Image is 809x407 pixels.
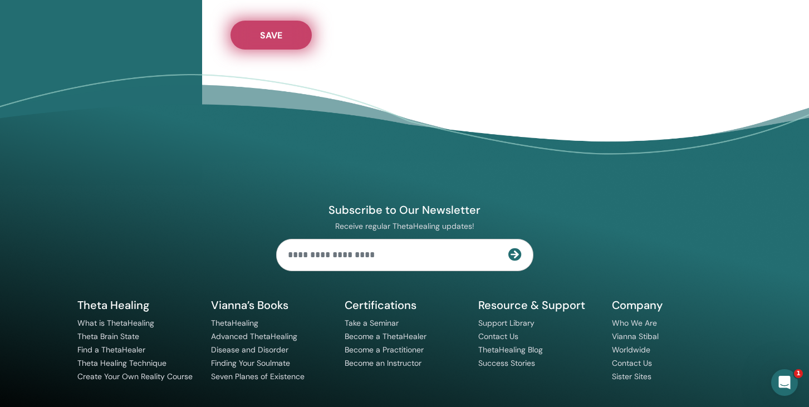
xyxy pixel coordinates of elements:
[345,358,421,368] a: Become an Instructor
[612,318,657,328] a: Who We Are
[276,203,533,217] h4: Subscribe to Our Newsletter
[345,331,426,341] a: Become a ThetaHealer
[478,345,543,355] a: ThetaHealing Blog
[77,318,154,328] a: What is ThetaHealing
[77,298,198,312] h5: Theta Healing
[478,331,518,341] a: Contact Us
[77,358,166,368] a: Theta Healing Technique
[77,331,139,341] a: Theta Brain State
[211,331,297,341] a: Advanced ThetaHealing
[211,345,288,355] a: Disease and Disorder
[276,221,533,231] p: Receive regular ThetaHealing updates!
[211,371,305,381] a: Seven Planes of Existence
[612,298,732,312] h5: Company
[612,345,650,355] a: Worldwide
[794,369,803,378] span: 1
[345,298,465,312] h5: Certifications
[478,298,599,312] h5: Resource & Support
[77,345,145,355] a: Find a ThetaHealer
[260,30,282,41] span: Save
[612,331,659,341] a: Vianna Stibal
[345,345,424,355] a: Become a Practitioner
[231,21,312,50] button: Save
[345,318,399,328] a: Take a Seminar
[211,298,331,312] h5: Vianna’s Books
[478,318,535,328] a: Support Library
[211,358,290,368] a: Finding Your Soulmate
[478,358,535,368] a: Success Stories
[612,371,651,381] a: Sister Sites
[612,358,652,368] a: Contact Us
[211,318,258,328] a: ThetaHealing
[771,369,798,396] iframe: Intercom live chat
[77,371,193,381] a: Create Your Own Reality Course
